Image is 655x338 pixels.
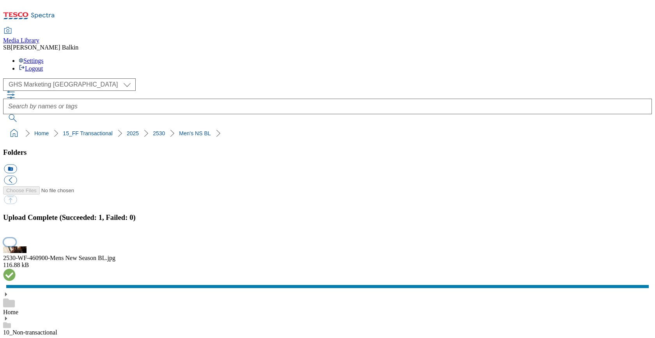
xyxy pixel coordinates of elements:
[3,126,652,141] nav: breadcrumb
[19,65,43,72] a: Logout
[127,130,139,136] a: 2025
[3,37,39,44] span: Media Library
[153,130,165,136] a: 2530
[3,44,11,51] span: SB
[3,213,652,222] h3: Upload Complete (Succeeded: 1, Failed: 0)
[179,130,211,136] a: Men's NS BL
[3,28,39,44] a: Media Library
[3,148,652,157] h3: Folders
[63,130,113,136] a: 15_FF Transactional
[3,255,652,262] div: 2530-WF-460900-Mens New Season BL.jpg
[3,262,652,269] div: 116.88 kB
[3,99,652,114] input: Search by names or tags
[3,309,18,315] a: Home
[11,44,79,51] span: [PERSON_NAME] Balkin
[8,127,20,140] a: home
[34,130,49,136] a: Home
[3,246,27,253] img: preview
[19,57,44,64] a: Settings
[3,329,57,336] a: 10_Non-transactional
